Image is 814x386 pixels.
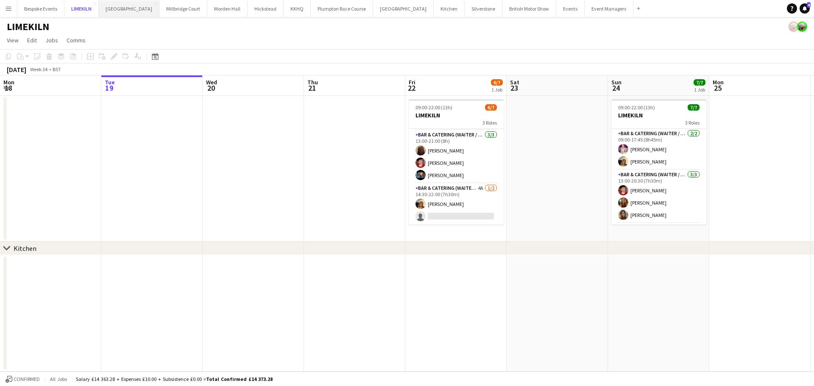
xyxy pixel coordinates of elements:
span: 3 Roles [685,119,700,126]
button: Millbridge Court [159,0,207,17]
button: Silverstone [465,0,502,17]
span: 24 [610,83,622,93]
span: 3 Roles [482,119,497,126]
button: Morden Hall [207,0,248,17]
span: Thu [307,78,318,86]
button: Confirmed [4,375,41,384]
span: 7/7 [688,104,700,111]
app-job-card: 09:00-22:00 (13h)7/7LIMEKILN3 RolesBar & Catering (Waiter / waitress)2/209:00-17:45 (8h45m)[PERSO... [611,99,706,225]
h3: LIMEKILN [409,111,504,119]
span: 6/7 [485,104,497,111]
span: 25 [711,83,724,93]
button: Event Managers [585,0,633,17]
a: View [3,35,22,46]
span: 7/7 [694,79,705,86]
span: Wed [206,78,217,86]
span: 09:00-22:00 (13h) [618,104,655,111]
a: Comms [63,35,89,46]
div: 1 Job [491,86,502,93]
span: Edit [27,36,37,44]
a: Edit [24,35,40,46]
h3: LIMEKILN [611,111,706,119]
button: Events [556,0,585,17]
a: Jobs [42,35,61,46]
div: [DATE] [7,65,26,74]
app-card-role: Bar & Catering (Waiter / waitress)2/209:00-17:45 (8h45m)[PERSON_NAME][PERSON_NAME] [611,129,706,170]
span: 09:00-22:00 (13h) [415,104,452,111]
app-user-avatar: Staffing Manager [789,22,799,32]
span: Mon [713,78,724,86]
button: Plumpton Race Course [311,0,373,17]
app-user-avatar: Staffing Manager [797,22,807,32]
span: Sat [510,78,519,86]
span: Sun [611,78,622,86]
div: Salary £14 363.28 + Expenses £10.00 + Subsistence £0.00 = [76,376,273,382]
span: All jobs [48,376,69,382]
button: British Motor Show [502,0,556,17]
span: 22 [407,83,415,93]
app-job-card: 09:00-22:00 (13h)6/7LIMEKILN3 Roles09:00-19:00 (10h)[PERSON_NAME][US_STATE][PERSON_NAME]Bar & Cat... [409,99,504,225]
span: Total Confirmed £14 373.28 [206,376,273,382]
span: 20 [205,83,217,93]
a: 4 [800,3,810,14]
app-card-role: Bar & Catering (Waiter / waitress)3/313:00-20:30 (7h30m)[PERSON_NAME][PERSON_NAME][PERSON_NAME] [611,170,706,223]
app-card-role: Bar & Catering (Waiter / waitress)3/313:00-21:00 (8h)[PERSON_NAME][PERSON_NAME][PERSON_NAME] [409,130,504,183]
div: Kitchen [14,244,36,253]
div: BST [53,66,61,72]
h1: LIMEKILN [7,20,49,33]
span: Mon [3,78,14,86]
span: 18 [2,83,14,93]
div: 1 Job [694,86,705,93]
span: Week 34 [28,66,49,72]
span: 4 [807,2,811,8]
button: [GEOGRAPHIC_DATA] [373,0,434,17]
span: Tue [105,78,115,86]
span: 6/7 [491,79,503,86]
button: KKHQ [284,0,311,17]
span: Jobs [45,36,58,44]
span: View [7,36,19,44]
span: 21 [306,83,318,93]
span: 19 [103,83,115,93]
button: LIMEKILN [64,0,99,17]
span: Confirmed [14,376,40,382]
span: Fri [409,78,415,86]
button: Kitchen [434,0,465,17]
span: Comms [67,36,86,44]
button: Hickstead [248,0,284,17]
button: Bespoke Events [17,0,64,17]
button: [GEOGRAPHIC_DATA] [99,0,159,17]
app-card-role: Bar & Catering (Waiter / waitress)4A1/214:30-22:00 (7h30m)[PERSON_NAME] [409,183,504,225]
span: 23 [509,83,519,93]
